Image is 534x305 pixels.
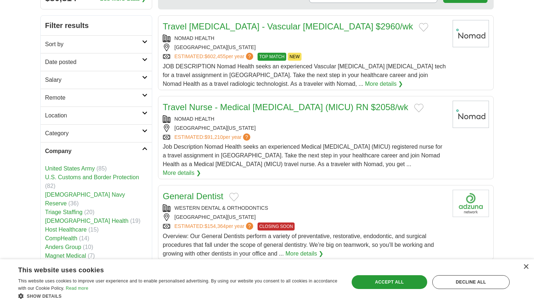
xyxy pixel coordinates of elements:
[45,40,142,49] h2: Sort by
[453,20,489,47] img: Nomad Health logo
[163,63,446,87] span: JOB DESCRIPTION Nomad Health seeks an experienced Vascular [MEDICAL_DATA] [MEDICAL_DATA] tech for...
[163,102,408,112] a: Travel Nurse - Medical [MEDICAL_DATA] (MICU) RN $2058/wk
[41,71,152,89] a: Salary
[18,292,339,300] div: Show details
[453,190,489,217] img: Company logo
[27,294,62,299] span: Show details
[414,104,424,112] button: Add to favorite jobs
[45,147,142,156] h2: Company
[286,249,324,258] a: More details ❯
[419,23,428,32] button: Add to favorite jobs
[163,213,447,221] div: [GEOGRAPHIC_DATA][US_STATE]
[163,124,447,132] div: [GEOGRAPHIC_DATA][US_STATE]
[96,165,106,172] span: (85)
[41,107,152,124] a: Location
[523,264,529,270] div: Close
[18,264,321,274] div: This website uses cookies
[41,35,152,53] a: Sort by
[174,133,252,141] a: ESTIMATED:$91,210per year?
[163,144,442,167] span: Job Description Nomad Health seeks an experienced Medical [MEDICAL_DATA] (MICU) registered nurse ...
[45,209,82,215] a: Triage Staffing
[45,93,142,102] h2: Remote
[41,89,152,107] a: Remote
[163,191,223,201] a: General Dentist
[79,235,89,241] span: (14)
[41,16,152,35] h2: Filter results
[45,58,142,67] h2: Date posted
[88,226,98,233] span: (15)
[45,129,142,138] h2: Category
[84,209,94,215] span: (20)
[205,134,223,140] span: $91,210
[246,222,253,230] span: ?
[453,101,489,128] img: Nomad Health logo
[41,53,152,71] a: Date posted
[163,169,201,177] a: More details ❯
[45,235,77,241] a: CompHealth
[174,35,214,41] a: NOMAD HEALTH
[352,275,427,289] div: Accept all
[88,253,95,259] span: (7)
[163,44,447,51] div: [GEOGRAPHIC_DATA][US_STATE]
[246,53,253,60] span: ?
[45,76,142,84] h2: Salary
[163,204,447,212] div: WESTERN DENTAL & ORTHODONTICS
[68,200,78,206] span: (36)
[130,218,140,224] span: (19)
[45,218,129,224] a: [DEMOGRAPHIC_DATA] Health
[45,174,139,180] a: U.S. Customs and Border Protection
[45,183,55,189] span: (82)
[45,244,81,250] a: Anders Group
[83,244,93,250] span: (10)
[41,124,152,142] a: Category
[66,286,88,291] a: Read more, opens a new window
[45,192,125,206] a: [DEMOGRAPHIC_DATA] Navy Reserve
[163,21,413,31] a: Travel [MEDICAL_DATA] - Vascular [MEDICAL_DATA] $2960/wk
[432,275,510,289] div: Decline all
[229,193,239,201] button: Add to favorite jobs
[18,278,337,291] span: This website uses cookies to improve user experience and to enable personalised advertising. By u...
[288,53,302,61] span: NEW
[174,53,255,61] a: ESTIMATED:$602,455per year?
[163,233,434,257] span: Overview: Our General Dentists perform a variety of preventative, restorative, endodontic, and su...
[243,133,250,141] span: ?
[174,116,214,122] a: NOMAD HEALTH
[45,226,87,233] a: Host Healthcare
[41,142,152,160] a: Company
[45,111,142,120] h2: Location
[258,222,295,230] span: CLOSING SOON
[205,53,226,59] span: $602,455
[174,222,255,230] a: ESTIMATED:$154,364per year?
[365,80,403,88] a: More details ❯
[205,223,226,229] span: $154,364
[45,253,86,259] a: Magnet Medical
[258,53,286,61] span: TOP MATCH
[45,165,95,172] a: United States Army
